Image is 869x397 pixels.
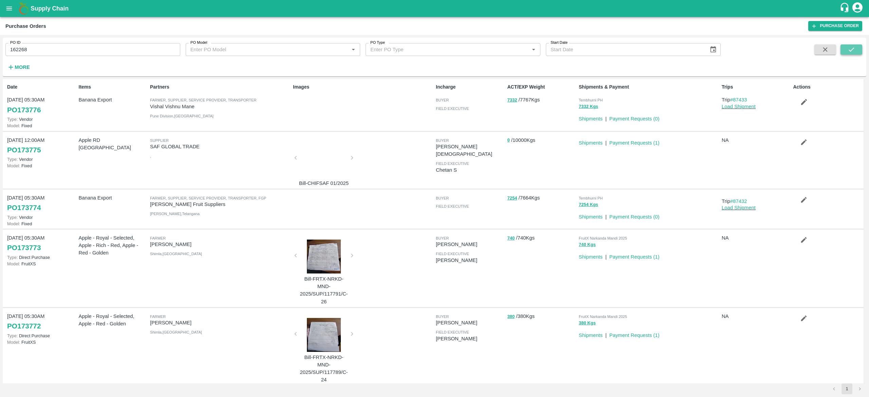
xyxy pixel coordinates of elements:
a: PO173773 [7,242,41,254]
span: Farmer [150,315,166,319]
p: Banana Export [79,96,148,103]
input: Enter PO Type [368,45,518,54]
p: Vendor [7,116,76,122]
span: Tembhurni PH [579,98,603,102]
button: 740 Kgs [579,241,596,249]
a: Shipments [579,333,603,338]
button: 740 [507,234,515,242]
p: / 10000 Kgs [507,136,576,144]
div: | [603,210,607,221]
span: Model: [7,340,20,345]
a: Supply Chain [31,4,839,13]
a: Shipments [579,140,603,146]
span: field executive [436,204,469,208]
input: Start Date [546,43,704,56]
p: Fixed [7,122,76,129]
span: buyer [436,315,449,319]
p: Apple RD [GEOGRAPHIC_DATA] [79,136,148,152]
p: [DATE] 12:00AM [7,136,76,144]
p: / 7664 Kgs [507,194,576,202]
a: PO173775 [7,144,41,156]
span: Type: [7,157,18,162]
div: Purchase Orders [5,22,46,31]
a: #87433 [730,97,747,102]
b: Supply Chain [31,5,69,12]
span: FruitX Narkanda Mandi 2025 [579,315,627,319]
p: Shipments & Payment [579,83,719,91]
p: Date [7,83,76,91]
nav: pagination navigation [828,383,866,394]
span: [PERSON_NAME] , Telangana [150,212,200,216]
button: More [5,61,32,73]
label: PO Type [370,40,385,45]
a: Shipments [579,116,603,121]
p: Vendor [7,156,76,163]
p: Bill-FRTX-NRKD-MND-2025/SUP/117789/C-24 [298,354,349,384]
button: open drawer [1,1,17,16]
img: logo [17,2,31,15]
input: Enter PO Model [188,45,338,54]
button: 0 [507,136,510,144]
p: NA [722,136,791,144]
span: Type: [7,117,18,122]
div: customer-support [839,2,851,15]
p: [DATE] 05:30AM [7,234,76,242]
strong: More [15,64,30,70]
span: Shimla , [GEOGRAPHIC_DATA] [150,330,202,334]
a: Payment Requests (1) [609,140,660,146]
a: Load Shipment [722,104,756,109]
p: Trip [722,197,791,205]
span: buyer [436,236,449,240]
span: Model: [7,123,20,128]
a: Purchase Order [808,21,862,31]
a: Payment Requests (0) [609,116,660,121]
div: | [603,136,607,147]
p: Fixed [7,163,76,169]
p: Items [79,83,148,91]
input: Enter PO ID [5,43,180,56]
p: [PERSON_NAME] [436,335,505,342]
p: Vendor [7,214,76,221]
span: Pune Division , [GEOGRAPHIC_DATA] [150,114,214,118]
p: / 7767 Kgs [507,96,576,104]
p: [DATE] 05:30AM [7,96,76,103]
p: Bill-CHIFSAF 01/2025 [298,179,349,187]
p: FruitXS [7,261,76,267]
span: buyer [436,196,449,200]
p: [PERSON_NAME] [436,257,505,264]
p: Direct Purchase [7,254,76,261]
button: page 1 [842,383,852,394]
div: | [603,329,607,339]
span: Model: [7,261,20,266]
span: field executive [436,162,469,166]
div: | [603,250,607,261]
a: PO173772 [7,320,41,332]
span: buyer [436,98,449,102]
button: 7332 Kgs [579,103,598,111]
p: Apple - Royal - Selected, Apple - Red - Golden [79,313,148,328]
button: 380 Kgs [579,319,596,327]
span: Model: [7,221,20,226]
p: Chetan S [436,166,505,174]
p: NA [722,234,791,242]
div: account of current user [851,1,864,16]
p: [PERSON_NAME] Fruit Suppliers [150,201,290,208]
span: buyer [436,138,449,143]
label: Start Date [551,40,568,45]
p: [PERSON_NAME] [436,319,505,326]
p: Partners [150,83,290,91]
label: PO ID [10,40,20,45]
a: PO173776 [7,104,41,116]
p: Apple - Royal - Selected, Apple - Rich - Red, Apple - Red - Golden [79,234,148,257]
p: [DATE] 05:30AM [7,194,76,202]
div: | [603,112,607,122]
a: Payment Requests (1) [609,254,660,260]
a: #87432 [730,198,747,204]
p: Trips [722,83,791,91]
span: Type: [7,333,18,338]
p: Bill-FRTX-NRKD-MND-2025/SUP/117791/C-26 [298,275,349,305]
span: Farmer [150,236,166,240]
span: Shimla , [GEOGRAPHIC_DATA] [150,252,202,256]
p: [DATE] 05:30AM [7,313,76,320]
span: , [150,154,151,158]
